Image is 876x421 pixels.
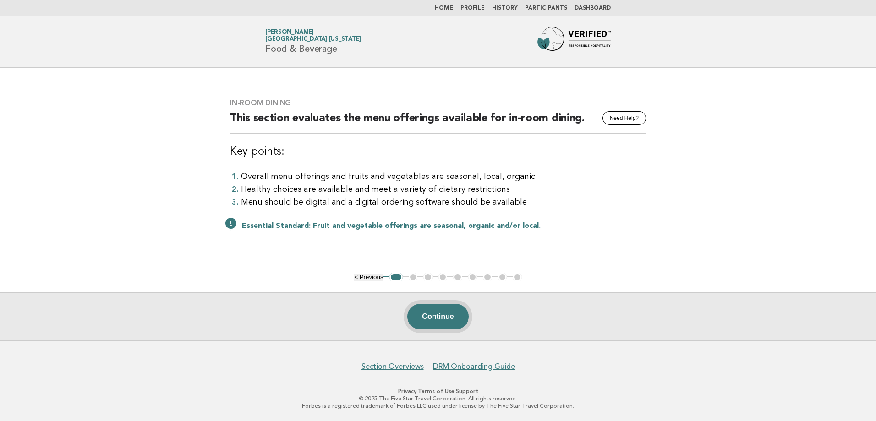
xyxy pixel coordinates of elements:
p: © 2025 The Five Star Travel Corporation. All rights reserved. [158,395,718,402]
a: DRM Onboarding Guide [433,362,515,371]
a: [PERSON_NAME][GEOGRAPHIC_DATA] [US_STATE] [265,29,361,42]
h1: Food & Beverage [265,30,361,54]
p: · · [158,388,718,395]
a: Privacy [398,388,416,394]
h2: This section evaluates the menu offerings available for in-room dining. [230,111,646,134]
img: Forbes Travel Guide [537,27,611,56]
li: Overall menu offerings and fruits and vegetables are seasonal, local, organic [241,170,646,183]
button: < Previous [354,274,383,281]
a: Participants [525,5,567,11]
a: History [492,5,518,11]
li: Healthy choices are available and meet a variety of dietary restrictions [241,183,646,196]
h3: Key points: [230,145,646,159]
button: Continue [407,304,468,329]
span: [GEOGRAPHIC_DATA] [US_STATE] [265,37,361,43]
li: Menu should be digital and a digital ordering software should be available [241,196,646,209]
a: Terms of Use [418,388,454,394]
p: Essential Standard: Fruit and vegetable offerings are seasonal, organic and/or local. [242,221,646,231]
a: Support [456,388,478,394]
a: Section Overviews [361,362,424,371]
a: Dashboard [575,5,611,11]
button: 1 [389,273,403,282]
a: Profile [460,5,485,11]
a: Home [435,5,453,11]
button: Need Help? [602,111,646,125]
h3: In-Room Dining [230,98,646,108]
p: Forbes is a registered trademark of Forbes LLC used under license by The Five Star Travel Corpora... [158,402,718,410]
